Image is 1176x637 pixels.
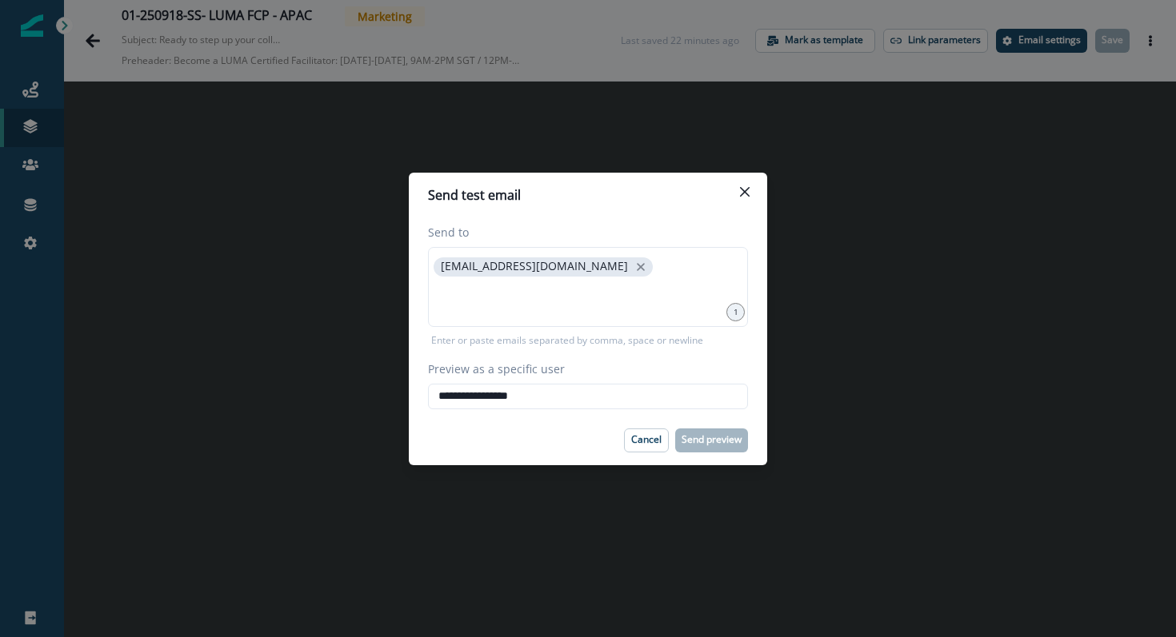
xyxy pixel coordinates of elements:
[441,260,628,273] p: [EMAIL_ADDRESS][DOMAIN_NAME]
[624,428,669,452] button: Cancel
[675,428,748,452] button: Send preview
[732,179,758,205] button: Close
[428,185,521,205] p: Send test email
[428,360,738,377] label: Preview as a specific user
[726,303,745,321] div: 1
[631,434,662,445] p: Cancel
[633,259,649,275] button: close
[428,333,706,348] p: Enter or paste emails separated by comma, space or newline
[428,224,738,241] label: Send to
[682,434,742,445] p: Send preview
